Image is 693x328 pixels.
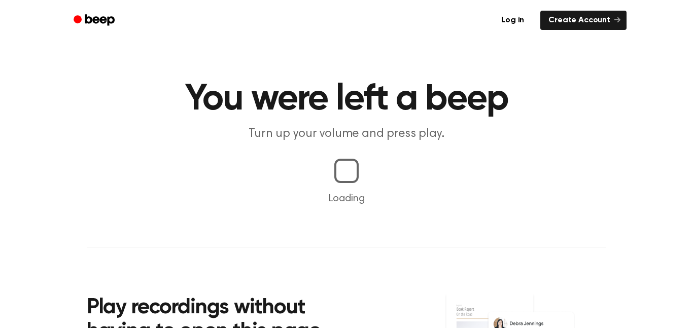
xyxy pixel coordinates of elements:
p: Turn up your volume and press play. [152,126,541,142]
a: Create Account [540,11,627,30]
a: Log in [491,9,534,32]
a: Beep [66,11,124,30]
p: Loading [12,191,681,206]
h1: You were left a beep [87,81,606,118]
